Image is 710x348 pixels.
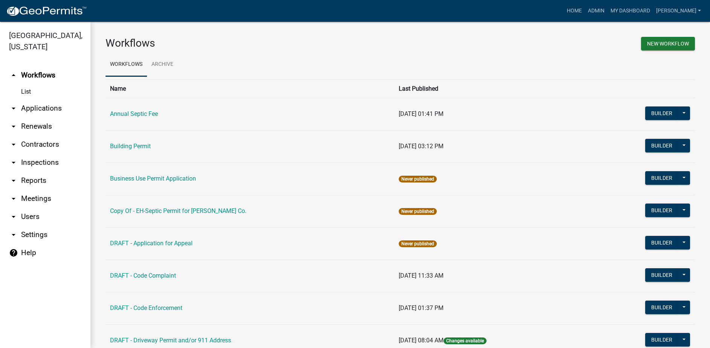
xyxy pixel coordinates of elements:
i: arrow_drop_down [9,230,18,239]
button: Builder [645,106,678,120]
th: Last Published [394,79,587,98]
span: [DATE] 08:04 AM [399,337,444,344]
button: Builder [645,204,678,217]
i: arrow_drop_down [9,104,18,113]
i: arrow_drop_down [9,140,18,149]
th: Name [106,79,394,98]
button: Builder [645,139,678,152]
i: arrow_drop_up [9,71,18,80]
a: My Dashboard [607,4,653,18]
a: DRAFT - Application for Appeal [110,240,193,247]
a: DRAFT - Code Complaint [110,272,176,279]
span: [DATE] 01:37 PM [399,304,444,312]
i: arrow_drop_down [9,122,18,131]
a: Home [564,4,585,18]
button: Builder [645,268,678,282]
a: Workflows [106,53,147,77]
a: Building Permit [110,143,151,150]
span: Never published [399,208,437,215]
a: Copy Of - EH-Septic Permit for [PERSON_NAME] Co. [110,207,246,214]
span: [DATE] 03:12 PM [399,143,444,150]
a: Annual Septic Fee [110,110,158,117]
a: Archive [147,53,178,77]
button: Builder [645,333,678,346]
button: Builder [645,301,678,314]
i: arrow_drop_down [9,194,18,203]
span: Never published [399,176,437,182]
button: New Workflow [641,37,695,50]
a: DRAFT - Driveway Permit and/or 911 Address [110,337,231,344]
i: arrow_drop_down [9,158,18,167]
span: Changes available [444,337,487,344]
i: arrow_drop_down [9,176,18,185]
button: Builder [645,236,678,249]
h3: Workflows [106,37,395,50]
a: DRAFT - Code Enforcement [110,304,182,312]
a: [PERSON_NAME] [653,4,704,18]
span: [DATE] 11:33 AM [399,272,444,279]
i: arrow_drop_down [9,212,18,221]
a: Admin [585,4,607,18]
span: [DATE] 01:41 PM [399,110,444,117]
button: Builder [645,171,678,185]
span: Never published [399,240,437,247]
a: Business Use Permit Application [110,175,196,182]
i: help [9,248,18,257]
